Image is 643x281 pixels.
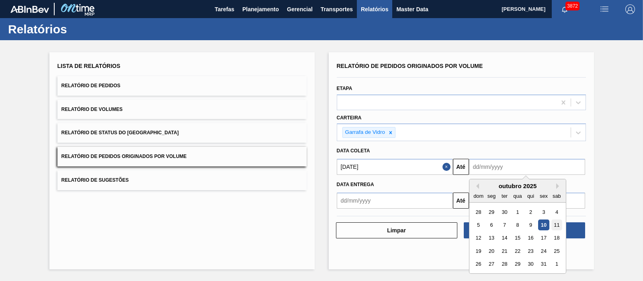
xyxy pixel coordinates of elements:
span: Relatório de Sugestões [61,177,129,183]
div: Choose sexta-feira, 31 de outubro de 2025 [538,259,549,270]
div: Choose quinta-feira, 23 de outubro de 2025 [525,246,536,256]
button: Close [442,159,453,175]
div: Choose quinta-feira, 2 de outubro de 2025 [525,207,536,217]
span: Relatório de Pedidos [61,83,121,88]
div: Choose terça-feira, 7 de outubro de 2025 [499,219,510,230]
div: Choose sábado, 4 de outubro de 2025 [551,207,562,217]
h1: Relatórios [8,25,151,34]
img: userActions [600,4,609,14]
div: Choose sexta-feira, 10 de outubro de 2025 [538,219,549,230]
span: Data coleta [337,148,370,154]
div: Choose terça-feira, 30 de setembro de 2025 [499,207,510,217]
input: dd/mm/yyyy [337,193,453,209]
div: Choose quarta-feira, 8 de outubro de 2025 [512,219,523,230]
div: Choose segunda-feira, 27 de outubro de 2025 [486,259,497,270]
button: Relatório de Pedidos Originados por Volume [57,147,307,166]
div: Choose domingo, 12 de outubro de 2025 [473,233,484,244]
div: dom [473,191,484,201]
button: Next Month [556,183,562,189]
div: Choose segunda-feira, 13 de outubro de 2025 [486,233,497,244]
span: Relatório de Status do [GEOGRAPHIC_DATA] [61,130,179,135]
div: qui [525,191,536,201]
div: Choose quarta-feira, 1 de outubro de 2025 [512,207,523,217]
div: Choose quinta-feira, 16 de outubro de 2025 [525,233,536,244]
div: Choose domingo, 26 de outubro de 2025 [473,259,484,270]
button: Relatório de Status do [GEOGRAPHIC_DATA] [57,123,307,143]
div: Choose quarta-feira, 15 de outubro de 2025 [512,233,523,244]
span: Data Entrega [337,182,374,187]
div: seg [486,191,497,201]
button: Previous Month [473,183,479,189]
span: Planejamento [242,4,279,14]
span: Relatório de Pedidos Originados por Volume [61,154,187,159]
div: Choose segunda-feira, 6 de outubro de 2025 [486,219,497,230]
div: Choose segunda-feira, 20 de outubro de 2025 [486,246,497,256]
div: Choose sexta-feira, 3 de outubro de 2025 [538,207,549,217]
div: Choose sábado, 1 de novembro de 2025 [551,259,562,270]
span: Gerencial [287,4,313,14]
input: dd/mm/yyyy [337,159,453,175]
div: outubro 2025 [469,183,566,189]
img: Logout [625,4,635,14]
span: Relatórios [361,4,388,14]
button: Limpar [336,222,457,238]
div: Choose quarta-feira, 29 de outubro de 2025 [512,259,523,270]
div: ter [499,191,510,201]
span: Relatório de Pedidos Originados por Volume [337,63,483,69]
button: Até [453,159,469,175]
div: Choose quarta-feira, 22 de outubro de 2025 [512,246,523,256]
div: Choose terça-feira, 21 de outubro de 2025 [499,246,510,256]
label: Etapa [337,86,352,91]
span: 3872 [565,2,580,10]
div: sex [538,191,549,201]
div: Choose segunda-feira, 29 de setembro de 2025 [486,207,497,217]
div: Choose domingo, 19 de outubro de 2025 [473,246,484,256]
div: Choose sexta-feira, 24 de outubro de 2025 [538,246,549,256]
input: dd/mm/yyyy [469,159,585,175]
span: Master Data [396,4,428,14]
div: Choose terça-feira, 28 de outubro de 2025 [499,259,510,270]
span: Transportes [321,4,353,14]
div: Choose sábado, 11 de outubro de 2025 [551,219,562,230]
span: Lista de Relatórios [57,63,121,69]
div: Choose domingo, 5 de outubro de 2025 [473,219,484,230]
div: Garrafa de Vidro [343,127,387,137]
div: month 2025-10 [472,205,563,271]
div: Choose quinta-feira, 30 de outubro de 2025 [525,259,536,270]
label: Carteira [337,115,362,121]
button: Até [453,193,469,209]
div: Choose sábado, 25 de outubro de 2025 [551,246,562,256]
div: qua [512,191,523,201]
button: Download [464,222,585,238]
span: Tarefas [215,4,234,14]
div: sab [551,191,562,201]
div: Choose sábado, 18 de outubro de 2025 [551,233,562,244]
button: Relatório de Volumes [57,100,307,119]
div: Choose domingo, 28 de setembro de 2025 [473,207,484,217]
button: Relatório de Pedidos [57,76,307,96]
div: Choose sexta-feira, 17 de outubro de 2025 [538,233,549,244]
div: Choose terça-feira, 14 de outubro de 2025 [499,233,510,244]
button: Notificações [552,4,577,15]
img: TNhmsLtSVTkK8tSr43FrP2fwEKptu5GPRR3wAAAABJRU5ErkJggg== [10,6,49,13]
button: Relatório de Sugestões [57,170,307,190]
div: Choose quinta-feira, 9 de outubro de 2025 [525,219,536,230]
span: Relatório de Volumes [61,107,123,112]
